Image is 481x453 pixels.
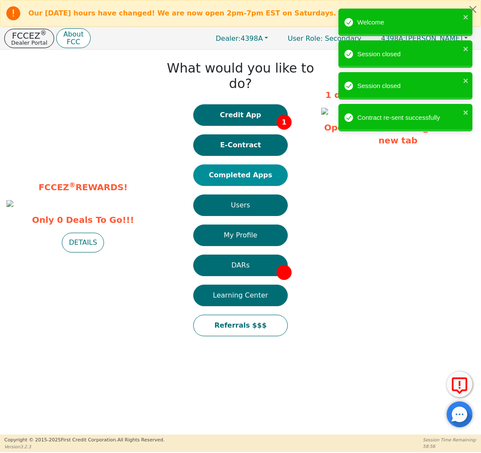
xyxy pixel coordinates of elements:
[447,371,472,397] button: Report Error to FCC
[463,44,469,54] button: close
[216,34,263,43] span: 4398A
[63,31,83,38] p: About
[193,255,288,276] button: DARs
[423,437,477,443] p: Session Time Remaining:
[463,76,469,85] button: close
[321,88,475,101] p: 1 day left in promotion period
[277,115,292,130] span: 1
[321,108,328,115] img: c302ed28-f0a6-4075-b645-9b99300d24b1
[4,437,164,444] p: Copyright © 2015- 2025 First Credit Corporation.
[69,181,76,189] sup: ®
[6,181,160,194] p: FCCEZ REWARDS!
[207,32,277,45] button: Dealer:4398A
[11,31,47,40] p: FCCEZ
[279,30,370,47] a: User Role: Secondary
[4,29,54,48] button: FCCEZ®Dealer Portal
[423,443,477,450] p: 58:56
[63,39,83,46] p: FCC
[324,122,472,146] a: Open [URL][DOMAIN_NAME] in new tab
[193,164,288,186] button: Completed Apps
[279,30,370,47] p: Secondary
[4,444,164,450] p: Version 3.2.3
[193,134,288,156] button: E-Contract
[6,213,160,226] span: Only 0 Deals To Go!!!
[193,225,288,246] button: My Profile
[357,113,460,123] div: Contract re-sent successfully
[357,18,460,27] div: Welcome
[56,28,90,49] button: AboutFCC
[62,233,104,252] button: DETAILS
[193,315,288,336] button: Referrals $$$
[216,34,240,43] span: Dealer:
[288,34,323,43] span: User Role :
[28,9,336,17] b: Our [DATE] hours have changed! We are now open 2pm-7pm EST on Saturdays.
[164,61,317,91] h1: What would you like to do?
[463,12,469,22] button: close
[465,0,481,18] button: Close alert
[6,200,13,207] img: 599502f7-8cf6-40a7-8609-488d04f301a6
[193,104,288,126] button: Credit App1
[357,49,460,59] div: Session closed
[40,29,47,37] sup: ®
[193,195,288,216] button: Users
[11,40,47,46] p: Dealer Portal
[117,437,164,443] span: All Rights Reserved.
[463,107,469,117] button: close
[357,81,460,91] div: Session closed
[193,285,288,306] button: Learning Center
